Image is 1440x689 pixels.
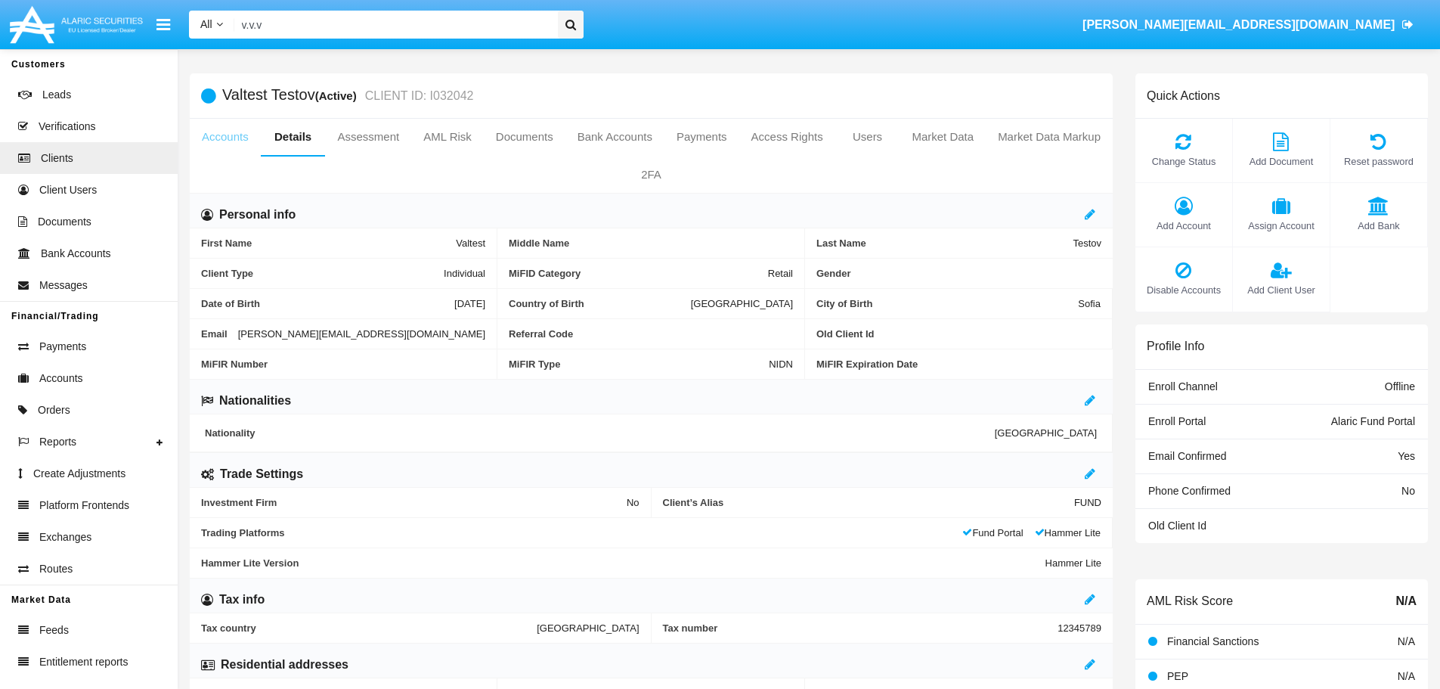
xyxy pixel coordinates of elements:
span: NIDN [769,358,793,370]
span: No [1401,485,1415,497]
span: Client Type [201,268,444,279]
a: [PERSON_NAME][EMAIL_ADDRESS][DOMAIN_NAME] [1075,4,1421,46]
span: Tax number [663,622,1058,634]
span: First Name [201,237,456,249]
span: Retail [768,268,793,279]
span: [GEOGRAPHIC_DATA] [537,622,639,634]
span: Middle Name [509,237,793,249]
span: [GEOGRAPHIC_DATA] [691,298,793,309]
span: Sofia [1078,298,1101,309]
span: Hammer Lite [1045,557,1101,569]
span: Enroll Portal [1148,415,1206,427]
span: All [200,18,212,30]
span: Last Name [816,237,1073,249]
span: Enroll Channel [1148,380,1218,393]
span: Documents [38,214,91,230]
span: FUND [1074,497,1101,508]
span: Individual [444,268,485,279]
span: Messages [39,278,88,293]
span: Offline [1385,380,1415,393]
h6: Nationalities [219,393,291,409]
span: Country of Birth [509,298,691,309]
span: Exchanges [39,529,91,545]
span: Payments [39,339,86,355]
h6: Personal info [219,206,296,223]
span: Orders [38,402,70,418]
span: N/A [1395,592,1417,610]
span: Accounts [39,371,83,386]
h6: Residential addresses [221,656,348,673]
span: Reports [39,434,76,450]
span: Tax country [201,622,537,634]
a: 2FA [190,157,1113,193]
span: Old Client Id [816,328,1101,340]
a: Market Data Markup [986,119,1113,155]
span: Clients [41,151,73,166]
span: Bank Accounts [41,246,111,262]
a: Accounts [190,119,261,155]
h5: Valtest Testov [222,87,473,104]
span: Referral Code [509,328,793,340]
h6: Trade Settings [220,466,303,483]
span: Change Status [1143,154,1225,169]
span: Client Users [39,182,97,198]
span: Hammer Lite Version [201,557,1045,569]
span: Add Account [1143,219,1225,233]
a: Assessment [325,119,411,155]
span: Trading Platforms [201,527,962,538]
span: Reset password [1338,154,1420,169]
span: Add Client User [1240,283,1322,297]
span: Date of Birth [201,298,454,309]
span: Client’s Alias [663,497,1074,508]
span: Investment Firm [201,497,627,508]
a: Users [835,119,900,155]
span: N/A [1398,635,1415,647]
span: N/A [1398,670,1415,682]
span: Phone Confirmed [1148,485,1231,497]
span: Email Confirmed [1148,450,1226,462]
span: [PERSON_NAME][EMAIL_ADDRESS][DOMAIN_NAME] [1082,18,1395,31]
span: Valtest [456,237,485,249]
h6: AML Risk Score [1147,594,1233,608]
span: Add Document [1240,154,1322,169]
a: AML Risk [411,119,484,155]
span: Assign Account [1240,219,1322,233]
small: CLIENT ID: I032042 [361,90,474,102]
a: Access Rights [739,119,835,155]
span: Entitlement reports [39,654,129,670]
span: Testov [1073,237,1101,249]
h6: Quick Actions [1147,88,1220,103]
span: Yes [1398,450,1415,462]
span: MiFIR Expiration Date [816,358,1101,370]
div: (Active) [315,87,361,104]
a: Details [261,119,326,155]
span: 12345789 [1058,622,1101,634]
span: Platform Frontends [39,498,129,514]
h6: Profile Info [1147,339,1204,353]
img: Logo image [8,2,145,47]
a: All [189,17,234,33]
input: Search [234,11,553,39]
h6: Tax info [219,591,265,608]
a: Documents [484,119,565,155]
a: Bank Accounts [565,119,664,155]
a: Market Data [900,119,986,155]
a: Payments [664,119,739,155]
span: Fund Portal [962,527,1023,538]
span: Feeds [39,622,69,638]
span: Verifications [39,119,95,135]
span: Create Adjustments [33,466,125,482]
span: MiFIR Type [509,358,769,370]
span: MiFID Category [509,268,768,279]
span: Leads [42,87,71,103]
span: Routes [39,561,73,577]
span: Disable Accounts [1143,283,1225,297]
span: No [627,497,639,508]
span: Gender [816,268,1101,279]
span: [PERSON_NAME][EMAIL_ADDRESS][DOMAIN_NAME] [238,328,485,340]
span: City of Birth [816,298,1078,309]
span: Email [201,328,238,340]
span: Alaric Fund Portal [1331,415,1415,427]
span: MiFIR Number [201,358,485,370]
span: [DATE] [454,298,485,309]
